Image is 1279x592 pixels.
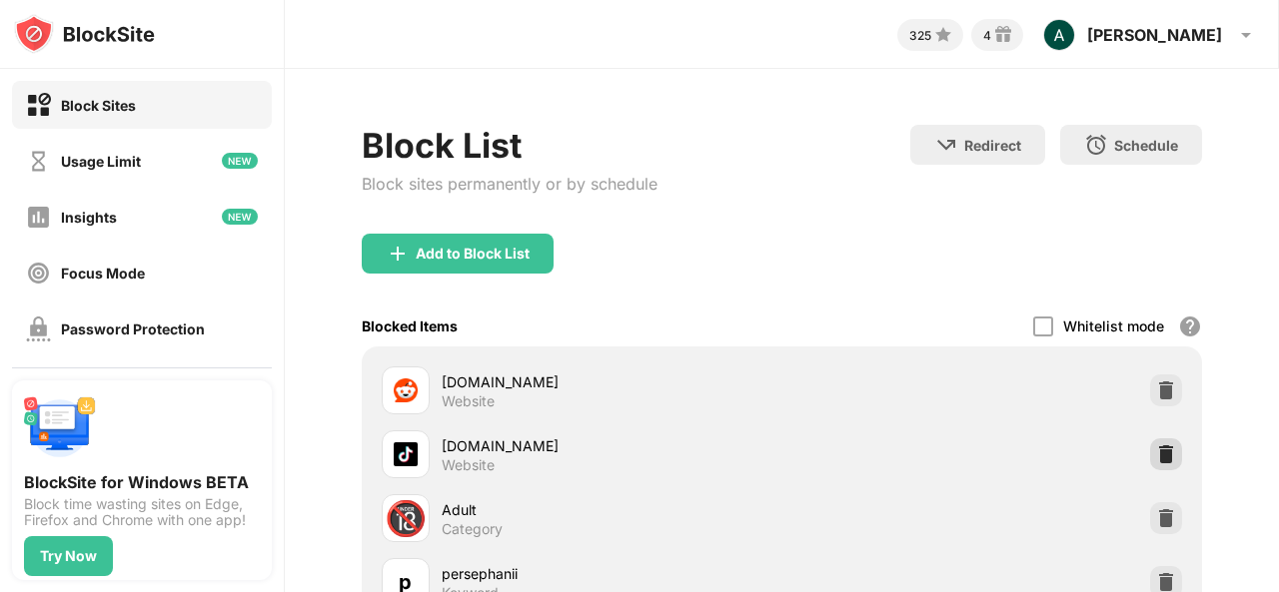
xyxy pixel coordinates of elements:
div: [DOMAIN_NAME] [442,371,782,392]
div: Block List [362,125,657,166]
div: Try Now [40,548,97,564]
img: favicons [394,378,418,402]
div: persephanii [442,563,782,584]
div: Password Protection [61,320,205,337]
div: Category [442,520,503,538]
div: Blocked Items [362,317,458,334]
img: password-protection-off.svg [26,316,51,341]
div: Focus Mode [61,265,145,282]
div: Adult [442,499,782,520]
div: Block Sites [61,97,136,114]
div: Whitelist mode [1063,317,1164,334]
img: reward-small.svg [991,23,1015,47]
div: BlockSite for Windows BETA [24,472,260,492]
img: time-usage-off.svg [26,149,51,174]
img: ACg8ocJ1sGuFUBaJ4jx0aO2qNFx3W4pT1gHngiRx2T82_Q4e0zSj8Y8=s96-c [1043,19,1075,51]
div: 🔞 [385,498,427,539]
div: 325 [909,28,931,43]
div: 4 [983,28,991,43]
div: [DOMAIN_NAME] [442,435,782,456]
img: new-icon.svg [222,153,258,169]
img: insights-off.svg [26,205,51,230]
img: block-on.svg [26,93,51,118]
div: Block sites permanently or by schedule [362,174,657,194]
div: [PERSON_NAME] [1087,25,1222,45]
div: Block time wasting sites on Edge, Firefox and Chrome with one app! [24,496,260,528]
img: logo-blocksite.svg [14,14,155,54]
img: push-desktop.svg [24,392,96,464]
img: points-small.svg [931,23,955,47]
img: new-icon.svg [222,209,258,225]
div: Usage Limit [61,153,141,170]
div: Redirect [964,137,1021,154]
img: favicons [394,442,418,466]
div: Website [442,392,495,410]
div: Insights [61,209,117,226]
div: Add to Block List [416,246,530,262]
div: Website [442,456,495,474]
div: Schedule [1114,137,1178,154]
img: focus-off.svg [26,261,51,286]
